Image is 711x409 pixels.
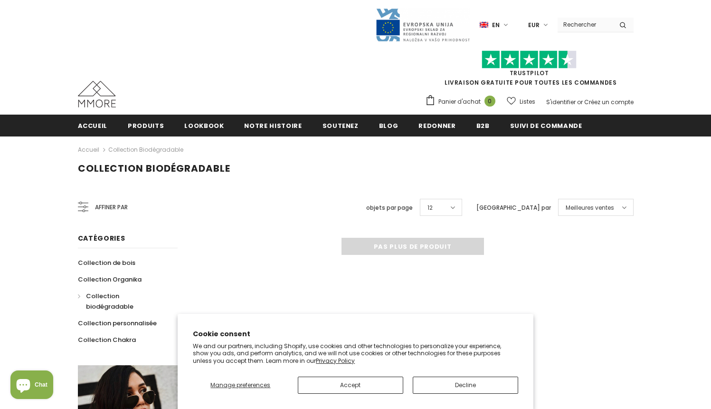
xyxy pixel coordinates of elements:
[193,329,518,339] h2: Cookie consent
[78,275,142,284] span: Collection Organika
[375,20,470,29] a: Javni Razpis
[379,115,398,136] a: Blog
[128,121,164,130] span: Produits
[438,97,481,107] span: Panier d'achat
[78,288,167,315] a: Collection biodégradable
[78,315,157,331] a: Collection personnalisée
[379,121,398,130] span: Blog
[476,121,490,130] span: B2B
[546,98,576,106] a: S'identifier
[78,331,136,348] a: Collection Chakra
[510,121,582,130] span: Suivi de commande
[425,55,634,87] span: LIVRAISON GRATUITE POUR TOUTES LES COMMANDES
[375,8,470,42] img: Javni Razpis
[484,96,495,107] span: 0
[128,115,164,136] a: Produits
[316,357,355,365] a: Privacy Policy
[193,342,518,365] p: We and our partners, including Shopify, use cookies and other technologies to personalize your ex...
[476,203,551,213] label: [GEOGRAPHIC_DATA] par
[413,377,518,394] button: Decline
[78,258,135,267] span: Collection de bois
[193,377,288,394] button: Manage preferences
[425,95,500,109] a: Panier d'achat 0
[108,146,183,154] a: Collection biodégradable
[584,98,634,106] a: Créez un compte
[78,115,108,136] a: Accueil
[78,81,116,107] img: Cas MMORE
[577,98,583,106] span: or
[78,121,108,130] span: Accueil
[244,115,302,136] a: Notre histoire
[492,20,500,30] span: en
[86,292,133,311] span: Collection biodégradable
[507,93,535,110] a: Listes
[476,115,490,136] a: B2B
[510,115,582,136] a: Suivi de commande
[78,254,135,271] a: Collection de bois
[528,20,540,30] span: EUR
[184,121,224,130] span: Lookbook
[480,21,488,29] img: i-lang-1.png
[298,377,403,394] button: Accept
[78,162,230,175] span: Collection biodégradable
[78,234,125,243] span: Catégories
[244,121,302,130] span: Notre histoire
[210,381,270,389] span: Manage preferences
[366,203,413,213] label: objets par page
[510,69,549,77] a: TrustPilot
[558,18,612,31] input: Search Site
[78,319,157,328] span: Collection personnalisée
[78,335,136,344] span: Collection Chakra
[418,121,455,130] span: Redonner
[184,115,224,136] a: Lookbook
[78,271,142,288] a: Collection Organika
[520,97,535,107] span: Listes
[95,202,128,213] span: Affiner par
[78,144,99,156] a: Accueil
[482,50,577,69] img: Faites confiance aux étoiles pilotes
[322,115,359,136] a: soutenez
[427,203,433,213] span: 12
[322,121,359,130] span: soutenez
[566,203,614,213] span: Meilleures ventes
[8,370,56,401] inbox-online-store-chat: Shopify online store chat
[418,115,455,136] a: Redonner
